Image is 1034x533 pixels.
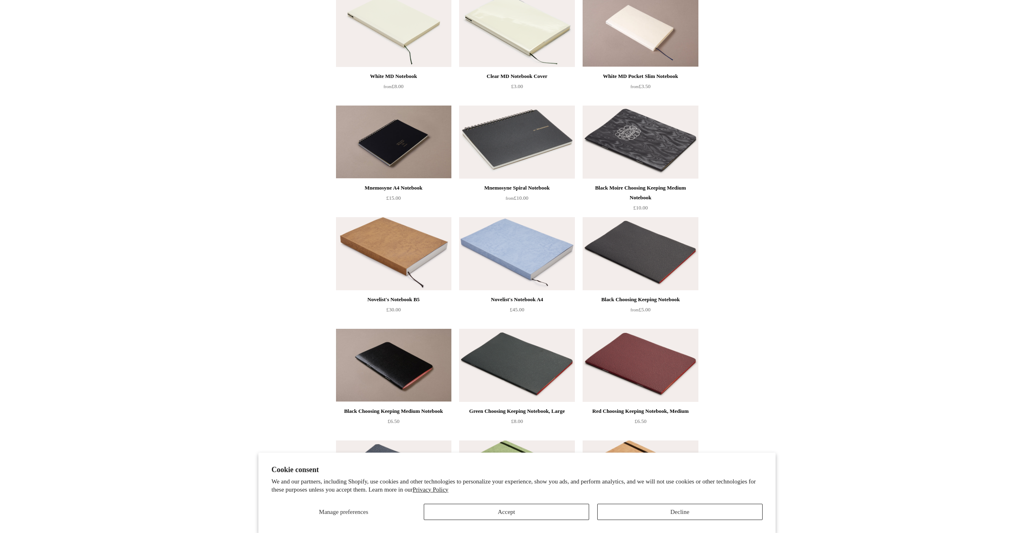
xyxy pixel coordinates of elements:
[459,440,574,514] a: Green Softcover Faux Leather Notebook Green Softcover Faux Leather Notebook
[459,406,574,440] a: Green Choosing Keeping Notebook, Large £8.00
[459,329,574,402] img: Green Choosing Keeping Notebook, Large
[635,418,646,424] span: £6.50
[461,295,572,304] div: Novelist's Notebook A4
[585,183,696,203] div: Black Moire Choosing Keeping Medium Notebook
[336,406,451,440] a: Black Choosing Keeping Medium Notebook £6.50
[511,83,523,89] span: £3.00
[631,84,639,89] span: from
[386,306,401,313] span: £30.00
[384,84,392,89] span: from
[459,295,574,328] a: Novelist's Notebook A4 £45.00
[583,440,698,514] a: Tan Softcover Faux Leather Notebook Tan Softcover Faux Leather Notebook
[510,306,525,313] span: £45.00
[338,406,449,416] div: Black Choosing Keeping Medium Notebook
[461,183,572,193] div: Mnemosyne Spiral Notebook
[583,406,698,440] a: Red Choosing Keeping Notebook, Medium £6.50
[459,106,574,179] img: Mnemosyne Spiral Notebook
[585,71,696,81] div: White MD Pocket Slim Notebook
[583,329,698,402] a: Red Choosing Keeping Notebook, Medium Red Choosing Keeping Notebook, Medium
[631,306,650,313] span: £5.00
[583,217,698,290] a: Black Choosing Keeping Notebook Black Choosing Keeping Notebook
[336,440,451,514] img: Blue Choosing Keeping Notebook, Small
[459,183,574,216] a: Mnemosyne Spiral Notebook from£10.00
[336,217,451,290] img: Novelist's Notebook B5
[459,329,574,402] a: Green Choosing Keeping Notebook, Large Green Choosing Keeping Notebook, Large
[461,406,572,416] div: Green Choosing Keeping Notebook, Large
[583,217,698,290] img: Black Choosing Keeping Notebook
[631,83,650,89] span: £3.50
[585,406,696,416] div: Red Choosing Keeping Notebook, Medium
[336,295,451,328] a: Novelist's Notebook B5 £30.00
[384,83,403,89] span: £8.00
[336,329,451,402] img: Black Choosing Keeping Medium Notebook
[506,195,529,201] span: £10.00
[338,295,449,304] div: Novelist's Notebook B5
[631,308,639,312] span: from
[506,196,514,201] span: from
[583,71,698,105] a: White MD Pocket Slim Notebook from£3.50
[336,71,451,105] a: White MD Notebook from£8.00
[336,183,451,216] a: Mnemosyne A4 Notebook £15.00
[336,106,451,179] img: Mnemosyne A4 Notebook
[583,329,698,402] img: Red Choosing Keeping Notebook, Medium
[459,217,574,290] a: Novelist's Notebook A4 Novelist's Notebook A4
[271,478,763,494] p: We and our partners, including Shopify, use cookies and other technologies to personalize your ex...
[386,195,401,201] span: £15.00
[388,418,399,424] span: £6.50
[583,106,698,179] a: Black Moire Choosing Keeping Medium Notebook Black Moire Choosing Keeping Medium Notebook
[271,504,416,520] button: Manage preferences
[585,295,696,304] div: Black Choosing Keeping Notebook
[336,329,451,402] a: Black Choosing Keeping Medium Notebook Black Choosing Keeping Medium Notebook
[583,183,698,216] a: Black Moire Choosing Keeping Medium Notebook £10.00
[336,106,451,179] a: Mnemosyne A4 Notebook Mnemosyne A4 Notebook
[424,504,589,520] button: Accept
[461,71,572,81] div: Clear MD Notebook Cover
[459,440,574,514] img: Green Softcover Faux Leather Notebook
[511,418,523,424] span: £8.00
[338,183,449,193] div: Mnemosyne A4 Notebook
[413,486,449,493] a: Privacy Policy
[459,106,574,179] a: Mnemosyne Spiral Notebook Mnemosyne Spiral Notebook
[583,106,698,179] img: Black Moire Choosing Keeping Medium Notebook
[459,71,574,105] a: Clear MD Notebook Cover £3.00
[338,71,449,81] div: White MD Notebook
[271,466,763,474] h2: Cookie consent
[336,440,451,514] a: Blue Choosing Keeping Notebook, Small Blue Choosing Keeping Notebook, Small
[459,217,574,290] img: Novelist's Notebook A4
[633,205,648,211] span: £10.00
[319,509,368,515] span: Manage preferences
[336,217,451,290] a: Novelist's Notebook B5 Novelist's Notebook B5
[597,504,763,520] button: Decline
[583,295,698,328] a: Black Choosing Keeping Notebook from£5.00
[583,440,698,514] img: Tan Softcover Faux Leather Notebook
